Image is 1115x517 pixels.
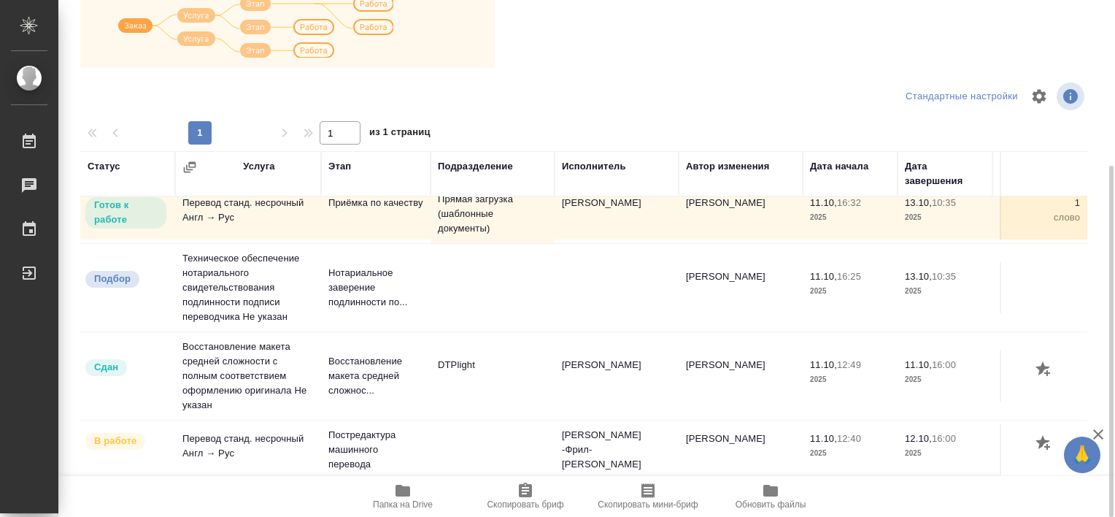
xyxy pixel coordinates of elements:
[679,424,803,475] td: [PERSON_NAME]
[175,244,321,332] td: Техническое обеспечение нотариального свидетельствования подлинности подписи переводчика Не указан
[328,354,423,398] p: Восстановление макета средней сложнос...
[810,359,837,370] p: 11.10,
[328,428,423,472] p: Постредактура машинного перевода
[905,210,985,225] p: 2025
[905,359,932,370] p: 11.10,
[810,372,890,387] p: 2025
[902,85,1022,108] div: split button
[94,360,118,375] p: Сдан
[932,433,956,444] p: 16:00
[837,433,861,444] p: 12:40
[328,159,351,174] div: Этап
[810,284,890,299] p: 2025
[837,359,861,370] p: 12:49
[837,271,861,282] p: 16:25
[810,197,837,208] p: 11.10,
[736,499,806,510] span: Обновить файлы
[94,198,158,227] p: Готов к работе
[487,499,563,510] span: Скопировать бриф
[431,185,555,243] td: Прямая загрузка (шаблонные документы)
[709,476,832,517] button: Обновить файлы
[932,359,956,370] p: 16:00
[1070,440,1095,470] span: 🙏
[94,272,131,286] p: Подбор
[328,266,423,310] p: Нотариальное заверение подлинности по...
[175,188,321,240] td: Перевод станд. несрочный Англ → Рус
[932,271,956,282] p: 10:35
[905,271,932,282] p: 13.10,
[342,476,464,517] button: Папка на Drive
[1032,432,1057,456] button: Добавить оценку
[679,351,803,402] td: [PERSON_NAME]
[686,159,769,174] div: Автор изменения
[932,197,956,208] p: 10:35
[679,262,803,313] td: [PERSON_NAME]
[243,159,274,174] div: Услуга
[94,434,136,448] p: В работе
[1057,83,1087,110] span: Посмотреть информацию
[555,351,679,402] td: [PERSON_NAME]
[438,159,513,174] div: Подразделение
[431,351,555,402] td: DTPlight
[373,499,433,510] span: Папка на Drive
[905,284,985,299] p: 2025
[555,188,679,240] td: [PERSON_NAME]
[587,476,709,517] button: Скопировать мини-бриф
[810,159,868,174] div: Дата начала
[369,123,431,145] span: из 1 страниц
[88,159,120,174] div: Статус
[905,159,985,188] div: Дата завершения
[810,210,890,225] p: 2025
[810,271,837,282] p: 11.10,
[905,372,985,387] p: 2025
[1032,358,1057,383] button: Добавить оценку
[810,446,890,461] p: 2025
[1022,79,1057,114] span: Настроить таблицу
[905,197,932,208] p: 13.10,
[1064,437,1100,473] button: 🙏
[810,433,837,444] p: 11.10,
[328,196,423,210] p: Приёмка по качеству
[679,188,803,240] td: [PERSON_NAME]
[598,499,698,510] span: Скопировать мини-бриф
[555,421,679,479] td: [PERSON_NAME] -Фрил- [PERSON_NAME]
[175,332,321,420] td: Восстановление макета средней сложности с полным соответствием оформлению оригинала Не указан
[837,197,861,208] p: 16:32
[175,424,321,475] td: Перевод станд. несрочный Англ → Рус
[905,446,985,461] p: 2025
[464,476,587,517] button: Скопировать бриф
[905,433,932,444] p: 12.10,
[182,160,197,175] button: Сгруппировать
[562,159,626,174] div: Исполнитель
